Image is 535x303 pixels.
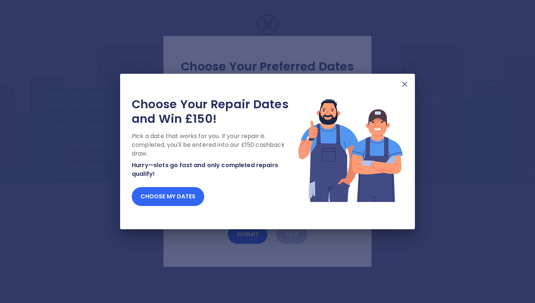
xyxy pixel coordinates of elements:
[400,80,409,89] img: X Mark
[298,97,403,203] img: Lottery
[132,132,298,158] p: Pick a date that works for you. If your repair is completed, you'll be entered into our £150 cash...
[132,187,204,206] button: Choose my dates
[132,161,298,178] p: Hurry—slots go fast and only completed repairs qualify!
[132,97,298,126] h2: Choose Your Repair Dates and Win £150!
